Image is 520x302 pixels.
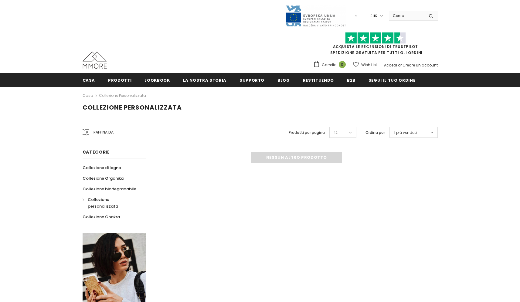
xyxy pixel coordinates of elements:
[108,77,131,83] span: Prodotti
[339,61,346,68] span: 0
[289,130,325,136] label: Prodotti per pagina
[370,13,378,19] span: EUR
[83,175,124,181] span: Collezione Organika
[99,93,146,98] a: Collezione personalizzata
[83,103,182,112] span: Collezione personalizzata
[83,73,95,87] a: Casa
[144,77,170,83] span: Lookbook
[108,73,131,87] a: Prodotti
[83,149,110,155] span: Categorie
[313,35,438,55] span: SPEDIZIONE GRATUITA PER TUTTI GLI ORDINI
[394,130,417,136] span: I più venduti
[347,73,355,87] a: B2B
[83,165,121,171] span: Collezione di legno
[353,59,377,70] a: Wish List
[83,214,120,220] span: Collezione Chakra
[361,62,377,68] span: Wish List
[83,194,140,212] a: Collezione personalizzata
[83,184,136,194] a: Collezione biodegradabile
[83,173,124,184] a: Collezione Organika
[334,130,338,136] span: 12
[313,60,349,70] a: Carrello 0
[240,77,264,83] span: supporto
[183,77,226,83] span: La nostra storia
[93,129,114,136] span: Raffina da
[144,73,170,87] a: Lookbook
[398,63,402,68] span: or
[83,212,120,222] a: Collezione Chakra
[83,52,107,69] img: Casi MMORE
[277,73,290,87] a: Blog
[83,186,136,192] span: Collezione biodegradabile
[240,73,264,87] a: supporto
[389,11,424,20] input: Search Site
[322,62,336,68] span: Carrello
[83,92,93,99] a: Casa
[285,5,346,27] img: Javni Razpis
[365,130,385,136] label: Ordina per
[88,197,118,209] span: Collezione personalizzata
[285,13,346,18] a: Javni Razpis
[303,77,334,83] span: Restituendo
[347,77,355,83] span: B2B
[384,63,397,68] a: Accedi
[369,73,415,87] a: Segui il tuo ordine
[83,162,121,173] a: Collezione di legno
[403,63,438,68] a: Creare un account
[345,32,406,44] img: Fidati di Pilot Stars
[83,77,95,83] span: Casa
[303,73,334,87] a: Restituendo
[277,77,290,83] span: Blog
[183,73,226,87] a: La nostra storia
[333,44,418,49] a: Acquista le recensioni di TrustPilot
[369,77,415,83] span: Segui il tuo ordine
